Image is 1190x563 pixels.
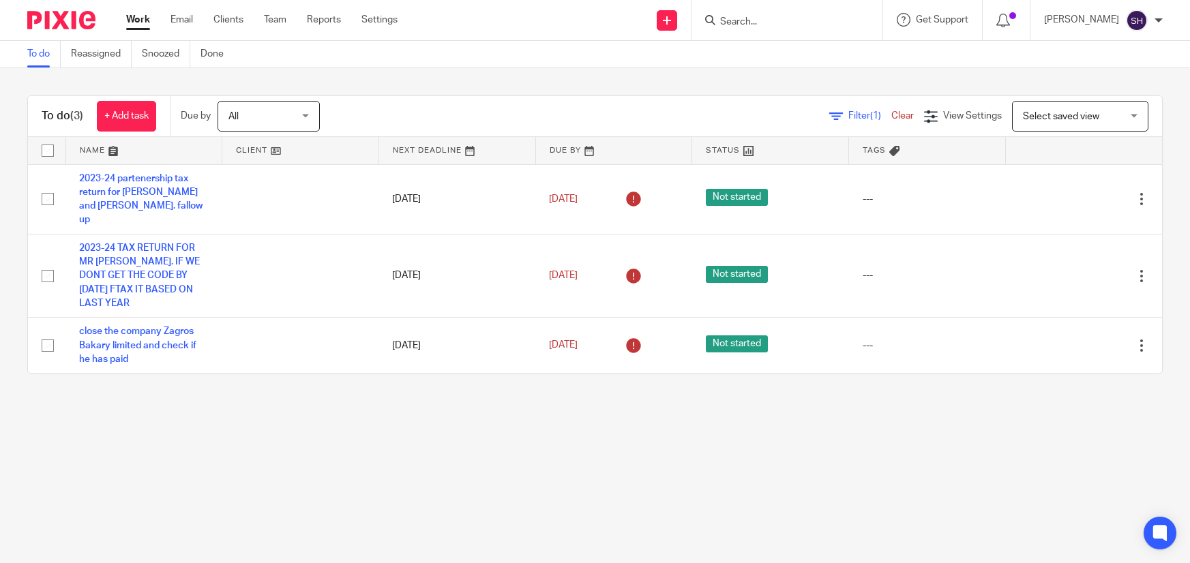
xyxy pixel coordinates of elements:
img: svg%3E [1126,10,1148,31]
span: Tags [863,147,886,154]
a: Done [200,41,234,67]
img: Pixie [27,11,95,29]
a: Work [126,13,150,27]
span: View Settings [943,111,1002,121]
span: [DATE] [549,271,578,280]
a: 2023-24 TAX RETURN FOR MR [PERSON_NAME]. IF WE DONT GET THE CODE BY [DATE] FTAX IT BASED ON LAST ... [79,243,200,308]
td: [DATE] [378,234,535,318]
span: [DATE] [549,341,578,350]
a: Email [170,13,193,27]
a: Snoozed [142,41,190,67]
td: [DATE] [378,164,535,234]
div: --- [863,192,992,206]
a: Settings [361,13,398,27]
a: + Add task [97,101,156,132]
input: Search [719,16,842,29]
span: All [228,112,239,121]
a: Clients [213,13,243,27]
div: --- [863,269,992,282]
a: To do [27,41,61,67]
span: (3) [70,110,83,121]
div: --- [863,339,992,352]
a: Team [264,13,286,27]
a: Clear [891,111,914,121]
a: 2023-24 partenership tax return for [PERSON_NAME] and [PERSON_NAME]. fallow up [79,174,203,225]
p: [PERSON_NAME] [1044,13,1119,27]
a: close the company Zagros Bakary limited and check if he has paid [79,326,196,364]
span: Not started [706,335,768,352]
span: Not started [706,189,768,206]
p: Due by [181,109,211,123]
span: Get Support [916,15,968,25]
td: [DATE] [378,318,535,373]
h1: To do [42,109,83,123]
span: (1) [870,111,881,121]
a: Reassigned [71,41,132,67]
span: Not started [706,266,768,283]
a: Reports [307,13,341,27]
span: Select saved view [1023,112,1099,121]
span: Filter [848,111,891,121]
span: [DATE] [549,194,578,204]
